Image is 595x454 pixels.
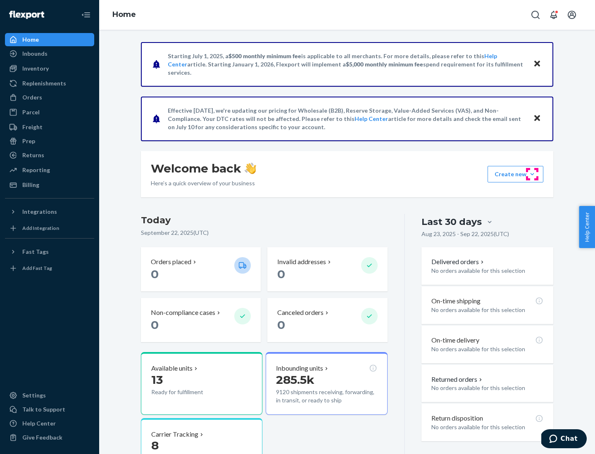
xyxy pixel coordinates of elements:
p: No orders available for this selection [431,306,543,314]
p: Carrier Tracking [151,430,198,439]
button: Non-compliance cases 0 [141,298,261,342]
a: Home [5,33,94,46]
button: Orders placed 0 [141,247,261,291]
div: Give Feedback [22,433,62,442]
a: Reporting [5,163,94,177]
p: No orders available for this selection [431,384,543,392]
button: Open notifications [545,7,562,23]
div: Replenishments [22,79,66,87]
img: hand-wave emoji [245,163,256,174]
button: Open Search Box [527,7,544,23]
button: Help Center [579,206,595,248]
a: Prep [5,135,94,148]
div: Integrations [22,208,57,216]
span: 285.5k [276,373,314,387]
a: Settings [5,389,94,402]
p: Inbounding units [276,364,323,373]
p: Ready for fulfillment [151,388,228,396]
p: Available units [151,364,193,373]
div: Inventory [22,64,49,73]
div: Home [22,35,39,44]
div: Freight [22,123,43,131]
button: Canceled orders 0 [267,298,387,342]
button: Create new [488,166,543,182]
a: Help Center [355,115,388,122]
a: Help Center [5,417,94,430]
span: 8 [151,438,159,452]
p: Return disposition [431,414,483,423]
span: $500 monthly minimum fee [228,52,301,59]
a: Returns [5,149,94,162]
button: Integrations [5,205,94,218]
div: Returns [22,151,44,159]
p: No orders available for this selection [431,345,543,353]
div: Prep [22,137,35,145]
button: Delivered orders [431,257,486,267]
p: Orders placed [151,257,191,267]
div: Last 30 days [421,215,482,228]
a: Orders [5,91,94,104]
a: Inventory [5,62,94,75]
span: 0 [277,267,285,281]
p: No orders available for this selection [431,423,543,431]
button: Close [532,58,543,70]
div: Fast Tags [22,248,49,256]
p: September 22, 2025 ( UTC ) [141,229,388,237]
p: On-time delivery [431,336,479,345]
button: Close Navigation [78,7,94,23]
button: Available units13Ready for fulfillment [141,352,262,415]
a: Inbounds [5,47,94,60]
img: Flexport logo [9,11,44,19]
p: Invalid addresses [277,257,326,267]
p: Canceled orders [277,308,324,317]
a: Billing [5,178,94,192]
button: Close [532,113,543,125]
a: Home [112,10,136,19]
div: Talk to Support [22,405,65,414]
a: Add Integration [5,222,94,235]
button: Open account menu [564,7,580,23]
button: Inbounding units285.5k9120 shipments receiving, forwarding, in transit, or ready to ship [266,352,387,415]
button: Talk to Support [5,403,94,416]
p: Starting July 1, 2025, a is applicable to all merchants. For more details, please refer to this a... [168,52,525,77]
a: Add Fast Tag [5,262,94,275]
div: Reporting [22,166,50,174]
iframe: Opens a widget where you can chat to one of our agents [541,429,587,450]
p: Effective [DATE], we're updating our pricing for Wholesale (B2B), Reserve Storage, Value-Added Se... [168,106,525,131]
div: Add Fast Tag [22,265,52,272]
span: 0 [151,267,159,281]
a: Freight [5,121,94,134]
p: Aug 23, 2025 - Sep 22, 2025 ( UTC ) [421,230,509,238]
div: Help Center [22,419,56,428]
p: Here’s a quick overview of your business [151,179,256,187]
a: Parcel [5,106,94,119]
a: Replenishments [5,77,94,90]
span: $5,000 monthly minimum fee [346,61,423,68]
p: No orders available for this selection [431,267,543,275]
button: Fast Tags [5,245,94,258]
p: Non-compliance cases [151,308,215,317]
span: 13 [151,373,163,387]
ol: breadcrumbs [106,3,143,27]
div: Inbounds [22,50,48,58]
span: 0 [277,318,285,332]
h1: Welcome back [151,161,256,176]
div: Settings [22,391,46,400]
h3: Today [141,214,388,227]
button: Returned orders [431,375,484,384]
span: 0 [151,318,159,332]
div: Add Integration [22,225,59,232]
p: On-time shipping [431,296,481,306]
button: Invalid addresses 0 [267,247,387,291]
p: 9120 shipments receiving, forwarding, in transit, or ready to ship [276,388,377,404]
div: Orders [22,93,42,102]
button: Give Feedback [5,431,94,444]
div: Parcel [22,108,40,116]
div: Billing [22,181,39,189]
